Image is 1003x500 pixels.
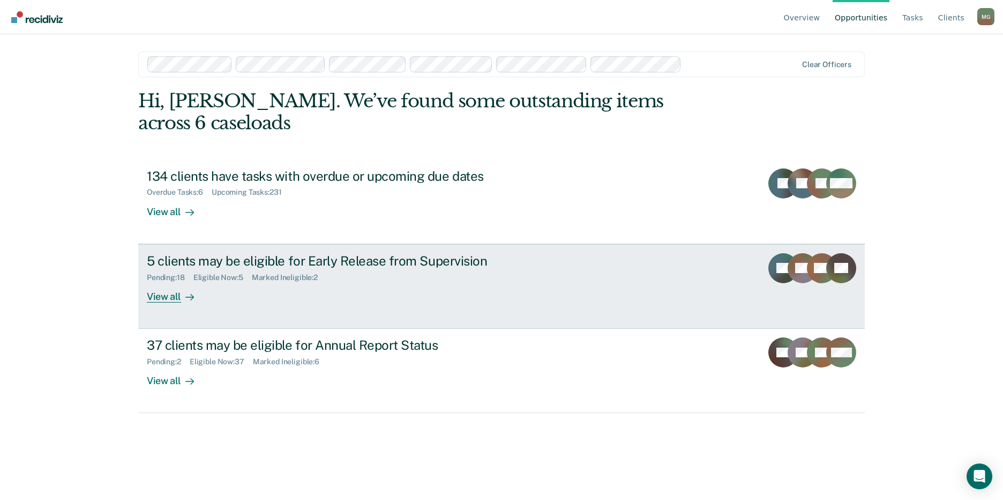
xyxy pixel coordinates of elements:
[138,160,865,244] a: 134 clients have tasks with overdue or upcoming due datesOverdue Tasks:6Upcoming Tasks:231View all
[138,90,720,134] div: Hi, [PERSON_NAME]. We’ve found some outstanding items across 6 caseloads
[11,11,63,23] img: Recidiviz
[138,329,865,413] a: 37 clients may be eligible for Annual Report StatusPending:2Eligible Now:37Marked Ineligible:6Vie...
[977,8,994,25] button: Profile dropdown button
[190,357,253,366] div: Eligible Now : 37
[977,8,994,25] div: M G
[253,357,328,366] div: Marked Ineligible : 6
[252,273,326,282] div: Marked Ineligible : 2
[147,253,523,269] div: 5 clients may be eligible for Early Release from Supervision
[138,244,865,329] a: 5 clients may be eligible for Early Release from SupervisionPending:18Eligible Now:5Marked Inelig...
[147,282,207,303] div: View all
[147,188,212,197] div: Overdue Tasks : 6
[147,366,207,387] div: View all
[147,168,523,184] div: 134 clients have tasks with overdue or upcoming due dates
[967,464,992,489] div: Open Intercom Messenger
[193,273,252,282] div: Eligible Now : 5
[147,357,190,366] div: Pending : 2
[147,273,193,282] div: Pending : 18
[212,188,290,197] div: Upcoming Tasks : 231
[147,337,523,353] div: 37 clients may be eligible for Annual Report Status
[802,60,851,69] div: Clear officers
[147,197,207,218] div: View all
